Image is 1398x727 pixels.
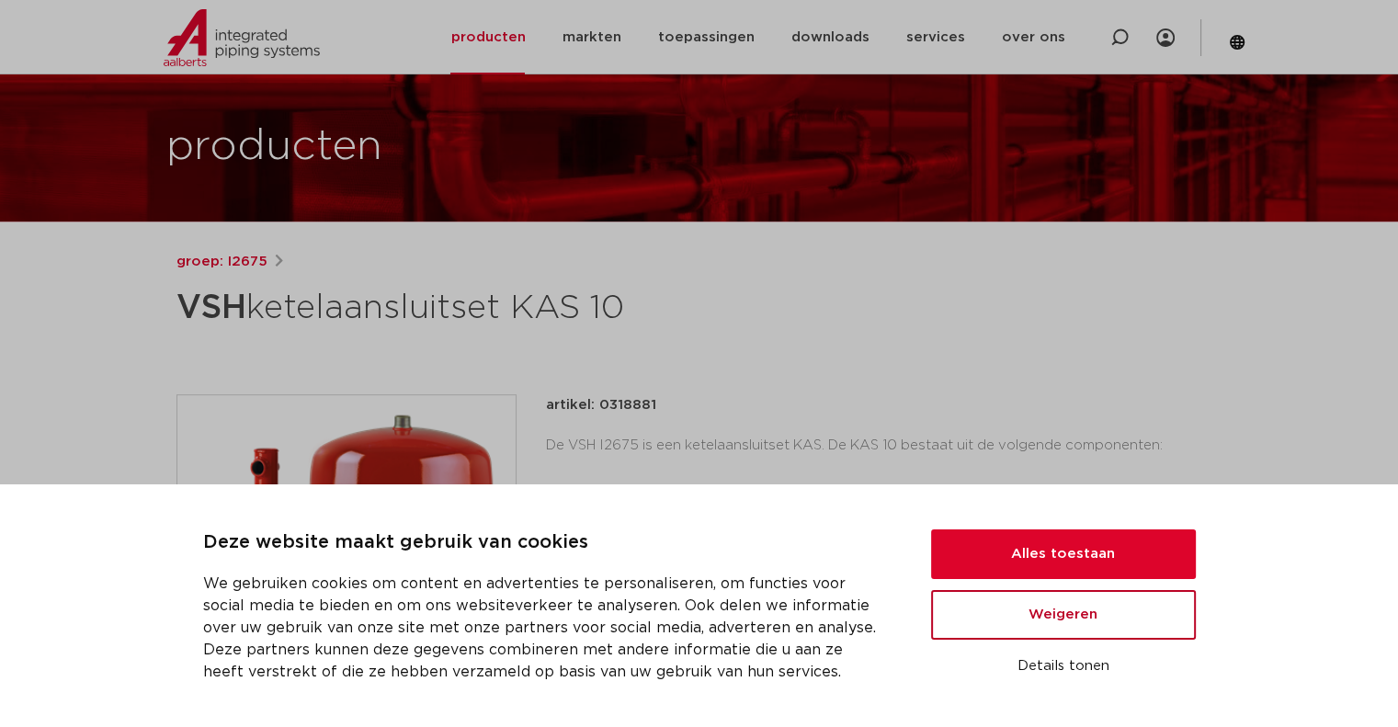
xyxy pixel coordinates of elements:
strong: VSH [176,291,246,324]
button: Alles toestaan [931,529,1196,579]
button: Details tonen [931,651,1196,682]
p: Deze website maakt gebruik van cookies [203,528,887,558]
a: groep: I2675 [176,251,267,273]
div: De VSH I2675 is een ketelaansluitset KAS. De KAS 10 bestaat uit de volgende componenten: - 18 lit... [546,431,1222,615]
p: artikel: 0318881 [546,394,656,416]
button: Weigeren [931,590,1196,640]
h1: producten [166,118,382,176]
p: We gebruiken cookies om content en advertenties te personaliseren, om functies voor social media ... [203,573,887,683]
h1: ketelaansluitset KAS 10 [176,280,867,335]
